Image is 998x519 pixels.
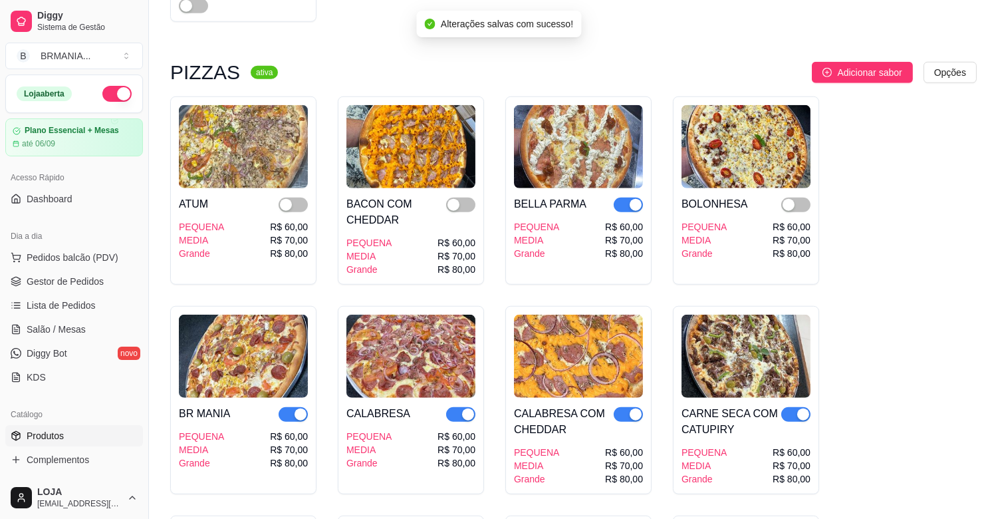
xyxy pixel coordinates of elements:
[179,220,224,234] div: PEQUENA
[5,247,143,268] button: Pedidos balcão (PDV)
[27,429,64,442] span: Produtos
[425,19,436,29] span: check-circle
[605,446,643,459] div: R$ 60,00
[5,343,143,364] a: Diggy Botnovo
[5,226,143,247] div: Dia a dia
[773,459,811,472] div: R$ 70,00
[437,443,475,456] div: R$ 70,00
[179,234,224,247] div: MEDIA
[682,459,727,472] div: MEDIA
[5,5,143,37] a: DiggySistema de Gestão
[924,62,977,83] button: Opções
[605,472,643,486] div: R$ 80,00
[27,251,118,264] span: Pedidos balcão (PDV)
[682,247,727,260] div: Grande
[773,234,811,247] div: R$ 70,00
[179,105,308,188] img: product-image
[270,456,308,470] div: R$ 80,00
[270,234,308,247] div: R$ 70,00
[179,430,224,443] div: PEQUENA
[346,105,475,188] img: product-image
[514,247,559,260] div: Grande
[25,126,119,136] article: Plano Essencial + Mesas
[5,404,143,425] div: Catálogo
[17,49,30,63] span: B
[102,86,132,102] button: Alterar Status
[346,236,392,250] div: PEQUENA
[822,68,832,77] span: plus-circle
[27,453,89,466] span: Complementos
[5,425,143,446] a: Produtos
[179,406,230,422] div: BR MANIA
[514,446,559,459] div: PEQUENA
[812,62,912,83] button: Adicionar sabor
[41,49,90,63] div: BRMANIA ...
[27,192,72,206] span: Dashboard
[5,482,143,514] button: LOJA[EMAIL_ADDRESS][DOMAIN_NAME]
[682,315,811,398] img: product-image
[773,446,811,459] div: R$ 60,00
[514,315,643,398] img: product-image
[514,196,586,212] div: BELLA PARMA
[5,367,143,388] a: KDS
[346,263,392,276] div: Grande
[5,167,143,188] div: Acesso Rápido
[179,456,224,470] div: Grande
[605,234,643,247] div: R$ 70,00
[27,299,96,312] span: Lista de Pedidos
[37,10,138,22] span: Diggy
[437,263,475,276] div: R$ 80,00
[346,406,410,422] div: CALABRESA
[441,19,573,29] span: Alterações salvas com sucesso!
[934,65,966,80] span: Opções
[514,220,559,234] div: PEQUENA
[437,456,475,470] div: R$ 80,00
[346,430,392,443] div: PEQUENA
[179,443,224,456] div: MEDIA
[514,472,559,486] div: Grande
[17,86,72,101] div: Loja aberta
[682,472,727,486] div: Grande
[251,66,278,79] sup: ativa
[27,323,86,336] span: Salão / Mesas
[179,315,308,398] img: product-image
[605,220,643,234] div: R$ 60,00
[605,247,643,260] div: R$ 80,00
[27,275,104,288] span: Gestor de Pedidos
[346,250,392,263] div: MEDIA
[773,247,811,260] div: R$ 80,00
[27,347,67,360] span: Diggy Bot
[37,22,138,33] span: Sistema de Gestão
[514,234,559,247] div: MEDIA
[437,250,475,263] div: R$ 70,00
[270,247,308,260] div: R$ 80,00
[27,371,46,384] span: KDS
[179,247,224,260] div: Grande
[605,459,643,472] div: R$ 70,00
[37,498,122,509] span: [EMAIL_ADDRESS][DOMAIN_NAME]
[682,105,811,188] img: product-image
[5,319,143,340] a: Salão / Mesas
[682,446,727,459] div: PEQUENA
[170,65,240,81] h3: PIZZAS
[773,220,811,234] div: R$ 60,00
[682,196,748,212] div: BOLONHESA
[5,43,143,69] button: Select a team
[270,220,308,234] div: R$ 60,00
[346,315,475,398] img: product-image
[682,234,727,247] div: MEDIA
[514,406,614,438] div: CALABRESA COM CHEDDAR
[437,430,475,443] div: R$ 60,00
[22,138,55,149] article: até 06/09
[5,118,143,156] a: Plano Essencial + Mesasaté 06/09
[270,443,308,456] div: R$ 70,00
[5,295,143,316] a: Lista de Pedidos
[682,220,727,234] div: PEQUENA
[5,449,143,470] a: Complementos
[179,196,208,212] div: ATUM
[346,443,392,456] div: MEDIA
[37,486,122,498] span: LOJA
[837,65,902,80] span: Adicionar sabor
[5,271,143,292] a: Gestor de Pedidos
[682,406,781,438] div: CARNE SECA COM CATUPIRY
